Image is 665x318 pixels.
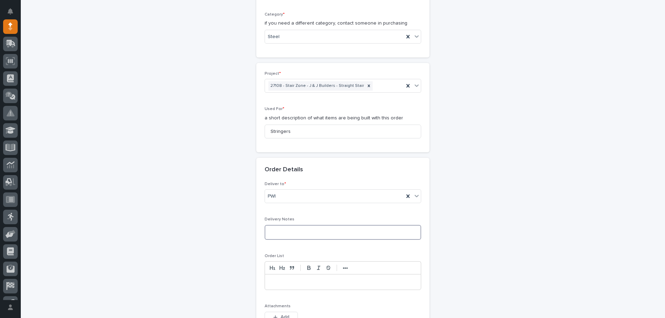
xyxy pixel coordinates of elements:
span: Category [265,12,285,17]
h2: Order Details [265,166,303,174]
div: 27108 - Stair Zone - J & J Builders - Straight Stair [268,81,365,91]
span: Delivery Notes [265,217,294,221]
span: Order List [265,254,284,258]
button: Notifications [3,4,18,19]
p: a short description of what items are being built with this order [265,115,421,122]
strong: ••• [343,265,348,271]
span: Steel [268,33,280,40]
span: Attachments [265,304,291,308]
span: Used For [265,107,284,111]
span: PWI [268,193,276,200]
span: Deliver to [265,182,286,186]
span: Project [265,72,281,76]
button: ••• [340,264,350,272]
p: if you need a different category, contact someone in purchasing [265,20,421,27]
div: Notifications [9,8,18,19]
